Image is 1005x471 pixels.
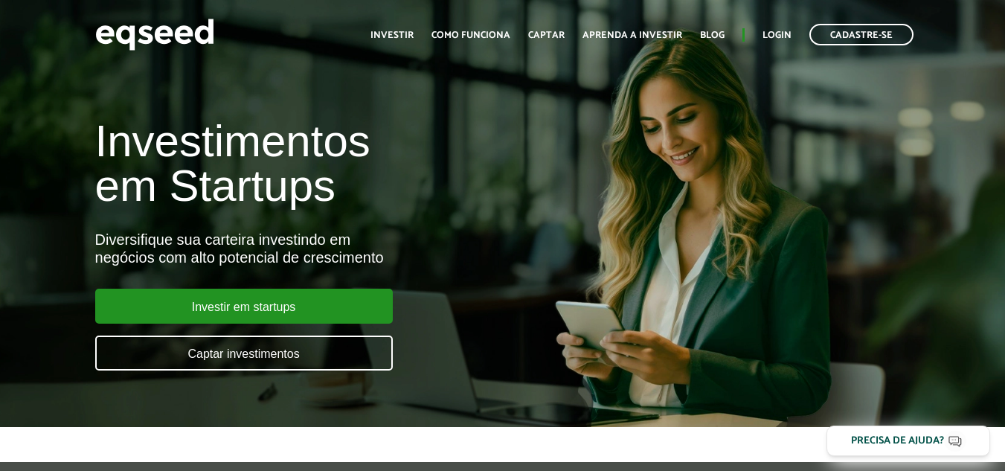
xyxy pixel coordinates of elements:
[95,119,576,208] h1: Investimentos em Startups
[431,31,510,40] a: Como funciona
[95,231,576,266] div: Diversifique sua carteira investindo em negócios com alto potencial de crescimento
[582,31,682,40] a: Aprenda a investir
[809,24,914,45] a: Cadastre-se
[528,31,565,40] a: Captar
[762,31,792,40] a: Login
[370,31,414,40] a: Investir
[95,15,214,54] img: EqSeed
[95,336,393,371] a: Captar investimentos
[700,31,725,40] a: Blog
[95,289,393,324] a: Investir em startups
